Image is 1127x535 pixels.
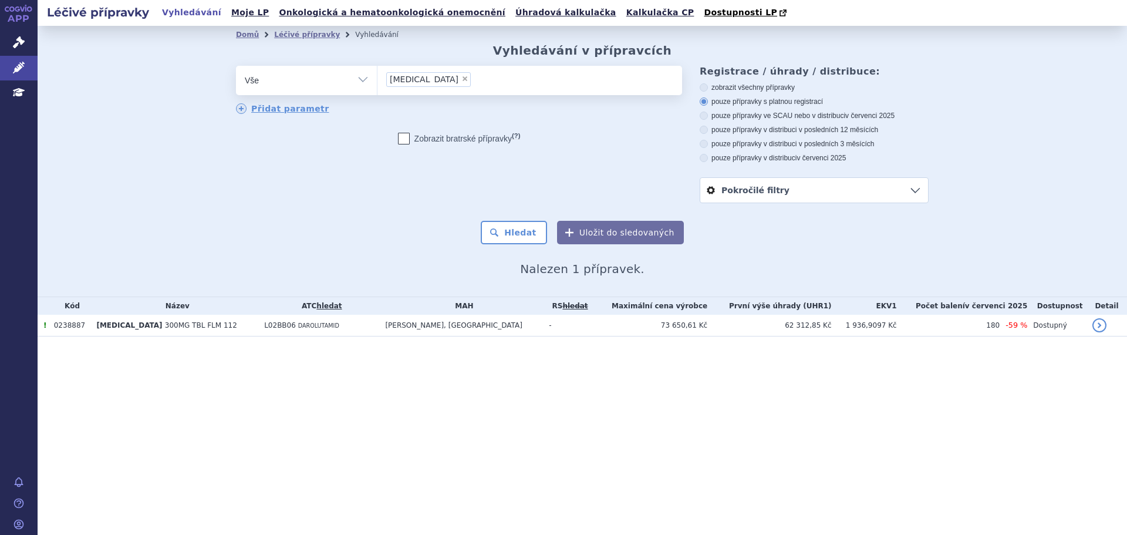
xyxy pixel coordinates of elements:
a: Domů [236,31,259,39]
button: Uložit do sledovaných [557,221,684,244]
a: Moje LP [228,5,272,21]
span: [MEDICAL_DATA] [390,75,458,83]
th: Počet balení [897,297,1028,315]
a: Dostupnosti LP [700,5,792,21]
a: Kalkulačka CP [623,5,698,21]
h2: Léčivé přípravky [38,4,158,21]
span: L02BB06 [264,321,296,329]
li: Vyhledávání [355,26,414,43]
span: v červenci 2025 [797,154,846,162]
a: hledat [316,302,342,310]
td: 73 650,61 Kč [591,315,707,337]
label: zobrazit všechny přípravky [700,83,929,92]
abbr: (?) [512,132,520,140]
label: pouze přípravky v distribuci v posledních 3 měsících [700,139,929,149]
td: Dostupný [1027,315,1086,337]
span: × [461,75,468,82]
span: v červenci 2025 [965,302,1027,310]
a: detail [1092,318,1106,332]
a: Pokročilé filtry [700,178,928,203]
span: DAROLUTAMID [298,322,339,329]
span: -59 % [1005,321,1027,329]
th: Kód [48,297,91,315]
label: Zobrazit bratrské přípravky [398,133,521,144]
td: [PERSON_NAME], [GEOGRAPHIC_DATA] [379,315,543,337]
a: Přidat parametr [236,103,329,114]
h2: Vyhledávání v přípravcích [493,43,672,58]
label: pouze přípravky v distribuci v posledních 12 měsících [700,125,929,134]
td: 180 [897,315,1000,337]
label: pouze přípravky v distribuci [700,153,929,163]
a: Vyhledávání [158,5,225,21]
th: Název [90,297,258,315]
span: [MEDICAL_DATA] [96,321,162,329]
td: - [543,315,591,337]
th: ATC [258,297,379,315]
h3: Registrace / úhrady / distribuce: [700,66,929,77]
th: RS [543,297,591,315]
span: Tento přípravek má více úhrad. [43,321,46,329]
button: Hledat [481,221,547,244]
td: 1 936,9097 Kč [832,315,897,337]
th: MAH [379,297,543,315]
th: Detail [1086,297,1127,315]
span: Dostupnosti LP [704,8,777,17]
a: Úhradová kalkulačka [512,5,620,21]
a: Léčivé přípravky [274,31,340,39]
span: v červenci 2025 [845,112,895,120]
span: 300MG TBL FLM 112 [165,321,237,329]
th: Dostupnost [1027,297,1086,315]
del: hledat [562,302,588,310]
td: 62 312,85 Kč [707,315,831,337]
td: 0238887 [48,315,91,337]
label: pouze přípravky s platnou registrací [700,97,929,106]
label: pouze přípravky ve SCAU nebo v distribuci [700,111,929,120]
a: vyhledávání neobsahuje žádnou platnou referenční skupinu [562,302,588,310]
a: Onkologická a hematoonkologická onemocnění [275,5,509,21]
span: Nalezen 1 přípravek. [520,262,645,276]
input: [MEDICAL_DATA] [474,72,481,86]
th: EKV1 [832,297,897,315]
th: První výše úhrady (UHR1) [707,297,831,315]
th: Maximální cena výrobce [591,297,707,315]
